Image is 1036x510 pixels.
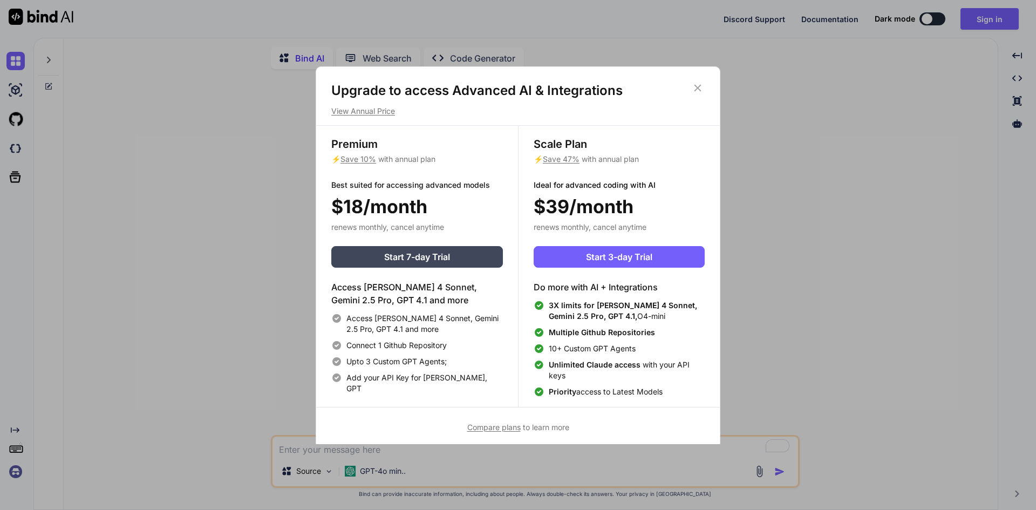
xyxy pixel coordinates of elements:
span: Save 47% [543,154,580,164]
span: Add your API Key for [PERSON_NAME], GPT [346,372,503,394]
span: Start 3-day Trial [586,250,652,263]
span: $39/month [534,193,633,220]
p: View Annual Price [331,106,705,117]
h3: Premium [331,137,503,152]
h3: Scale Plan [534,137,705,152]
h4: Do more with AI + Integrations [534,281,705,294]
span: Save 10% [340,154,376,164]
span: renews monthly, cancel anytime [534,222,646,232]
span: access to Latest Models [549,386,663,397]
span: Connect 1 Github Repository [346,340,447,351]
p: Best suited for accessing advanced models [331,180,503,191]
span: 3X limits for [PERSON_NAME] 4 Sonnet, Gemini 2.5 Pro, GPT 4.1, [549,301,697,321]
span: renews monthly, cancel anytime [331,222,444,232]
span: Unlimited Claude access [549,360,643,369]
span: with your API keys [549,359,705,381]
span: O4-mini [549,300,705,322]
span: to learn more [467,423,569,432]
span: 10+ Custom GPT Agents [549,343,636,354]
span: $18/month [331,193,427,220]
p: Ideal for advanced coding with AI [534,180,705,191]
span: Access [PERSON_NAME] 4 Sonnet, Gemini 2.5 Pro, GPT 4.1 and more [346,313,503,335]
span: Upto 3 Custom GPT Agents; [346,356,447,367]
span: Multiple Github Repositories [549,328,655,337]
span: Compare plans [467,423,521,432]
button: Start 3-day Trial [534,246,705,268]
h4: Access [PERSON_NAME] 4 Sonnet, Gemini 2.5 Pro, GPT 4.1 and more [331,281,503,307]
p: ⚡ with annual plan [331,154,503,165]
button: Start 7-day Trial [331,246,503,268]
p: ⚡ with annual plan [534,154,705,165]
span: Start 7-day Trial [384,250,450,263]
span: Priority [549,387,576,396]
h1: Upgrade to access Advanced AI & Integrations [331,82,705,99]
